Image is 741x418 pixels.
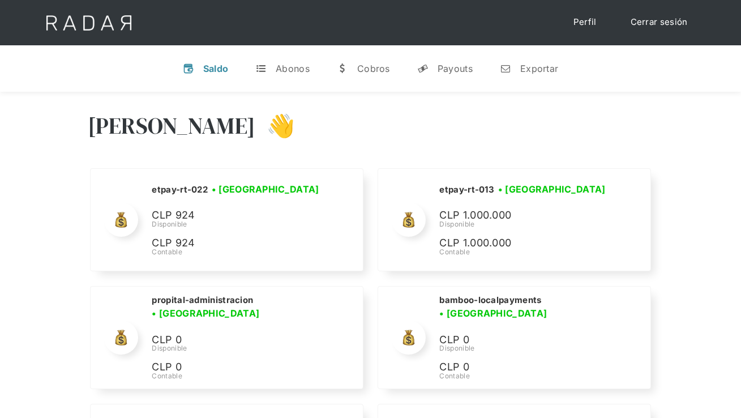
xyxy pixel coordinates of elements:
div: Abonos [276,63,310,74]
h3: • [GEOGRAPHIC_DATA] [152,306,259,320]
h3: [PERSON_NAME] [88,112,256,140]
div: Disponible [152,219,323,229]
h3: • [GEOGRAPHIC_DATA] [498,182,606,196]
a: Cerrar sesión [619,11,699,33]
h2: bamboo-localpayments [439,295,541,306]
div: Disponible [152,343,349,353]
p: CLP 924 [152,207,322,224]
a: Perfil [562,11,608,33]
div: w [337,63,348,74]
div: v [183,63,194,74]
div: t [255,63,267,74]
p: CLP 0 [439,359,609,376]
h3: • [GEOGRAPHIC_DATA] [212,182,319,196]
div: Payouts [438,63,473,74]
h2: propital-administracion [152,295,253,306]
p: CLP 1.000.000 [439,207,609,224]
div: n [500,63,511,74]
div: Contable [152,371,349,381]
h3: • [GEOGRAPHIC_DATA] [439,306,547,320]
div: y [417,63,429,74]
h3: 👋 [255,112,295,140]
p: CLP 924 [152,235,322,251]
div: Contable [439,371,636,381]
div: Saldo [203,63,229,74]
p: CLP 0 [439,332,609,348]
h2: etpay-rt-022 [152,184,208,195]
div: Cobros [357,63,390,74]
div: Exportar [520,63,558,74]
div: Contable [152,247,323,257]
p: CLP 0 [152,359,322,376]
div: Disponible [439,219,609,229]
p: CLP 0 [152,332,322,348]
div: Contable [439,247,609,257]
p: CLP 1.000.000 [439,235,609,251]
div: Disponible [439,343,636,353]
h2: etpay-rt-013 [439,184,494,195]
